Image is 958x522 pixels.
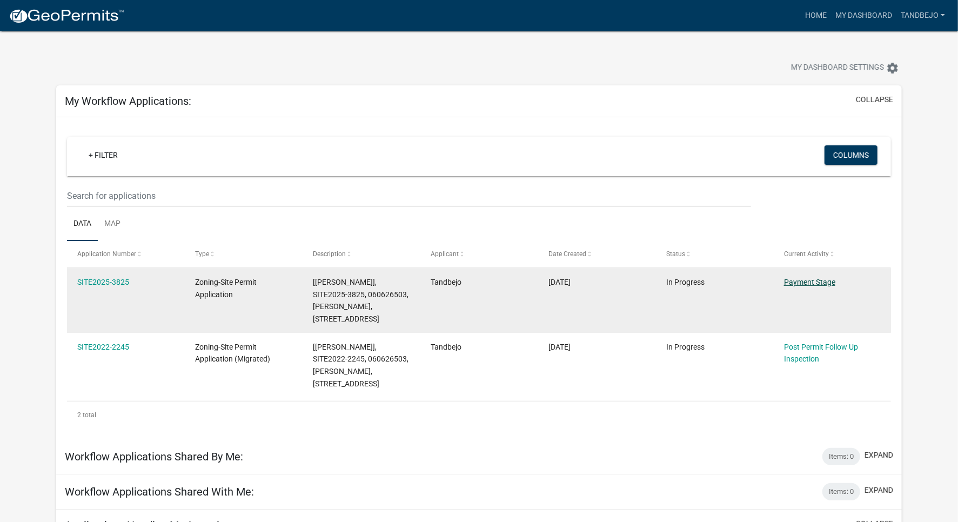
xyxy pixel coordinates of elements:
[548,250,586,258] span: Date Created
[666,250,685,258] span: Status
[666,343,705,351] span: In Progress
[431,250,459,258] span: Applicant
[185,241,303,267] datatable-header-cell: Type
[67,241,185,267] datatable-header-cell: Application Number
[801,5,831,26] a: Home
[791,62,884,75] span: My Dashboard Settings
[67,185,751,207] input: Search for applications
[80,145,126,165] a: + Filter
[896,5,949,26] a: Tandbejo
[313,250,346,258] span: Description
[77,278,129,286] a: SITE2025-3825
[195,250,209,258] span: Type
[77,343,129,351] a: SITE2022-2245
[313,343,408,388] span: [Jeff], SITE2022-2245, 060626503, KAREN BURGUM, 13483 CO HWY 5
[865,485,893,496] button: expand
[303,241,420,267] datatable-header-cell: Description
[56,117,902,439] div: collapse
[420,241,538,267] datatable-header-cell: Applicant
[656,241,774,267] datatable-header-cell: Status
[431,278,461,286] span: Tandbejo
[784,278,835,286] a: Payment Stage
[538,241,656,267] datatable-header-cell: Date Created
[65,450,243,463] h5: Workflow Applications Shared By Me:
[886,62,899,75] i: settings
[865,450,893,461] button: expand
[98,207,127,242] a: Map
[784,343,858,364] a: Post Permit Follow Up Inspection
[774,241,892,267] datatable-header-cell: Current Activity
[784,250,829,258] span: Current Activity
[831,5,896,26] a: My Dashboard
[548,278,571,286] span: 08/14/2025
[548,343,571,351] span: 10/05/2022
[782,57,908,78] button: My Dashboard Settingssettings
[65,95,191,108] h5: My Workflow Applications:
[65,485,254,498] h5: Workflow Applications Shared With Me:
[822,448,860,465] div: Items: 0
[195,343,270,364] span: Zoning-Site Permit Application (Migrated)
[431,343,461,351] span: Tandbejo
[67,401,892,429] div: 2 total
[666,278,705,286] span: In Progress
[77,250,136,258] span: Application Number
[822,483,860,500] div: Items: 0
[313,278,408,323] span: [Tyler Lindsay], SITE2025-3825, 060626503, KAREN BURGUM, 13483 CO HWY 5
[825,145,877,165] button: Columns
[195,278,257,299] span: Zoning-Site Permit Application
[856,94,893,105] button: collapse
[67,207,98,242] a: Data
